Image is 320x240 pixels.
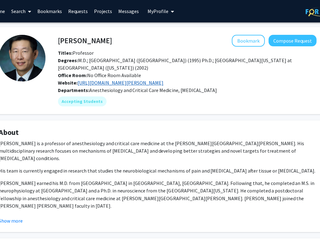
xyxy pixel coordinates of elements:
button: Compose Request to Yun Guan [268,35,316,46]
span: My Profile [148,8,168,14]
a: Requests [65,0,91,22]
span: Anesthesiology and Critical Care Medicine, [MEDICAL_DATA] [89,87,217,93]
h4: [PERSON_NAME] [58,35,112,46]
button: Add Yun Guan to Bookmarks [232,35,265,47]
mat-chip: Accepting Students [58,96,106,106]
iframe: Chat [5,212,26,235]
b: Website: [58,80,78,86]
span: No Office Room Available [58,72,141,78]
a: Projects [91,0,115,22]
b: Degrees: [58,57,78,63]
b: Titles: [58,50,73,56]
a: Messages [115,0,142,22]
a: Opens in a new tab [78,80,163,86]
a: Search [8,0,34,22]
span: Professor [58,50,94,56]
b: Office Room: [58,72,87,78]
span: M.D.; [GEOGRAPHIC_DATA] ([GEOGRAPHIC_DATA]) (1995) Ph.D.; [GEOGRAPHIC_DATA][US_STATE] at [GEOGRAP... [58,57,292,71]
a: Bookmarks [34,0,65,22]
b: Departments: [58,87,89,93]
